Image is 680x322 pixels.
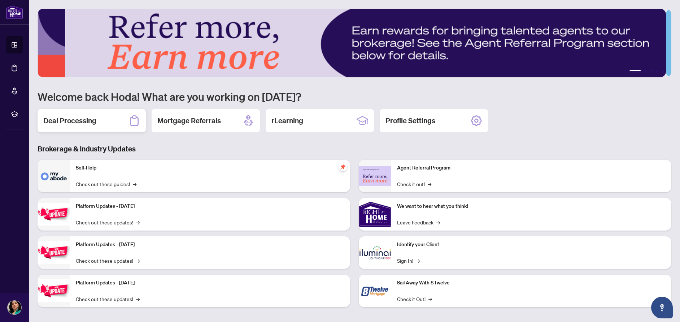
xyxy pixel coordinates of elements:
span: → [428,180,431,188]
span: → [416,257,420,265]
img: logo [6,5,23,19]
span: → [436,218,440,226]
p: Platform Updates - [DATE] [76,202,344,210]
p: Sail Away With 8Twelve [397,279,666,287]
img: Sail Away With 8Twelve [359,275,391,307]
img: Profile Icon [8,301,21,314]
button: 1 [629,70,641,73]
a: Check out these updates!→ [76,295,140,303]
button: 3 [650,70,653,73]
h1: Welcome back Hoda! What are you working on [DATE]? [38,90,671,103]
img: Platform Updates - July 21, 2025 [38,203,70,226]
span: → [136,218,140,226]
h2: rLearning [271,116,303,126]
h2: Profile Settings [385,116,435,126]
img: Platform Updates - July 8, 2025 [38,241,70,264]
img: Slide 0 [38,9,666,77]
a: Leave Feedback→ [397,218,440,226]
button: 2 [644,70,647,73]
a: Check it out!→ [397,180,431,188]
img: Platform Updates - June 23, 2025 [38,279,70,302]
button: 4 [655,70,658,73]
p: Platform Updates - [DATE] [76,241,344,249]
img: Agent Referral Program [359,166,391,186]
button: Open asap [651,297,673,318]
a: Check out these guides!→ [76,180,136,188]
a: Check out these updates!→ [76,218,140,226]
p: Self-Help [76,164,344,172]
h2: Deal Processing [43,116,96,126]
span: → [428,295,432,303]
span: → [136,295,140,303]
h2: Mortgage Referrals [157,116,221,126]
span: pushpin [339,163,347,171]
p: We want to hear what you think! [397,202,666,210]
span: → [136,257,140,265]
a: Sign In!→ [397,257,420,265]
button: 5 [661,70,664,73]
a: Check it Out!→ [397,295,432,303]
img: We want to hear what you think! [359,198,391,231]
p: Agent Referral Program [397,164,666,172]
img: Identify your Client [359,236,391,269]
span: → [133,180,136,188]
h3: Brokerage & Industry Updates [38,144,671,154]
a: Check out these updates!→ [76,257,140,265]
img: Self-Help [38,160,70,192]
p: Platform Updates - [DATE] [76,279,344,287]
p: Identify your Client [397,241,666,249]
